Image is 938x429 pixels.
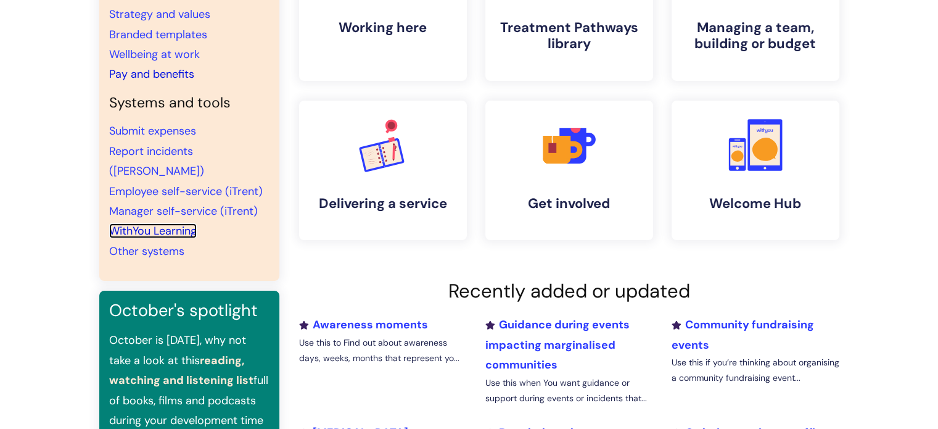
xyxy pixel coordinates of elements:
[681,20,829,52] h4: Managing a team, building or budget
[109,223,197,238] a: WithYou Learning
[671,317,813,352] a: Community fundraising events
[109,27,207,42] a: Branded templates
[109,67,194,81] a: Pay and benefits
[485,375,652,406] p: Use this when You want guidance or support during events or incidents that...
[109,94,269,112] h4: Systems and tools
[109,244,184,259] a: Other systems
[672,101,839,240] a: Welcome Hub
[109,204,258,219] a: Manager self-service (iTrent)
[109,47,200,62] a: Wellbeing at work
[681,196,829,212] h4: Welcome Hub
[495,196,643,212] h4: Get involved
[671,355,839,386] p: Use this if you’re thinking about organising a community fundraising event...
[485,317,629,372] a: Guidance during events impacting marginalised communities
[495,20,643,52] h4: Treatment Pathways library
[299,335,467,366] p: Use this to Find out about awareness days, weeks, months that represent yo...
[109,301,269,320] h3: October's spotlight
[309,20,457,36] h4: Working here
[309,196,457,212] h4: Delivering a service
[485,101,653,240] a: Get involved
[109,144,204,178] a: Report incidents ([PERSON_NAME])
[299,280,839,302] h2: Recently added or updated
[109,7,210,22] a: Strategy and values
[109,123,196,138] a: Submit expenses
[299,101,467,240] a: Delivering a service
[299,317,428,332] a: Awareness moments
[109,184,263,199] a: Employee self-service (iTrent)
